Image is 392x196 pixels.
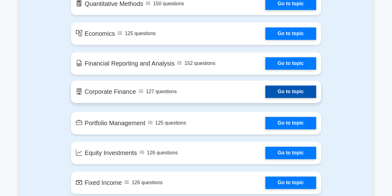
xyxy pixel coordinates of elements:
a: Go to topic [265,176,316,189]
a: Go to topic [265,85,316,98]
a: Go to topic [265,27,316,40]
a: Go to topic [265,117,316,129]
a: Go to topic [265,57,316,70]
a: Go to topic [265,147,316,159]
